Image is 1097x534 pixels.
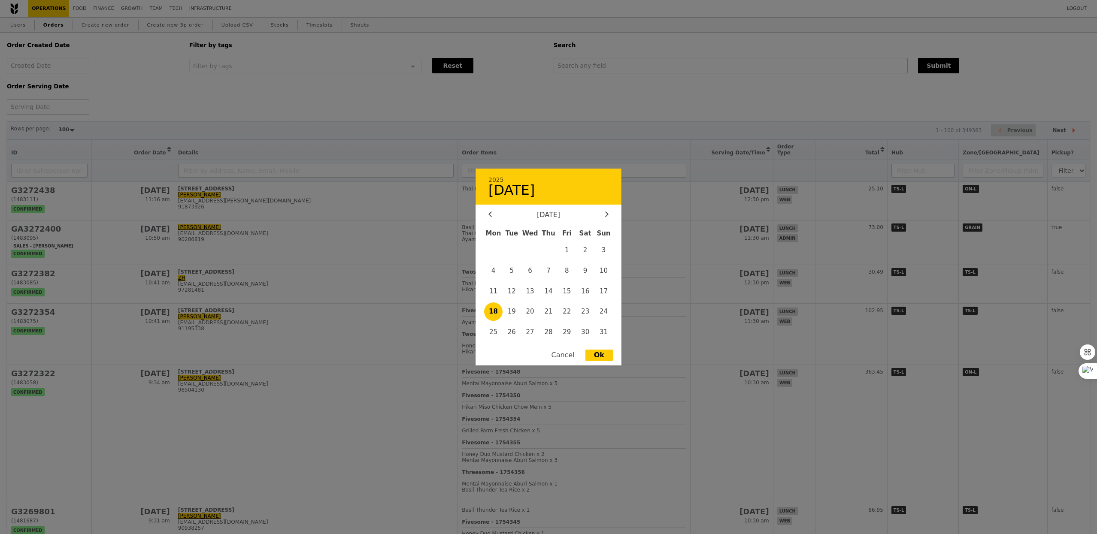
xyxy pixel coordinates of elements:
span: 30 [576,323,594,341]
span: 18 [484,302,503,321]
span: 6 [521,262,539,280]
div: Tue [503,226,521,241]
span: 23 [576,302,594,321]
div: [DATE] [488,183,609,197]
div: Sun [594,226,613,241]
span: 29 [558,323,576,341]
span: 2 [576,241,594,259]
span: 9 [576,262,594,280]
div: Fri [558,226,576,241]
div: Ok [585,350,613,362]
span: 1 [558,241,576,259]
span: 21 [539,302,558,321]
span: 3 [594,241,613,259]
span: 8 [558,262,576,280]
div: Sat [576,226,594,241]
span: 22 [558,302,576,321]
span: 27 [521,323,539,341]
span: 14 [539,282,558,300]
div: Mon [484,226,503,241]
span: 25 [484,323,503,341]
span: 10 [594,262,613,280]
span: 26 [503,323,521,341]
span: 19 [503,302,521,321]
span: 17 [594,282,613,300]
span: 31 [594,323,613,341]
span: 20 [521,302,539,321]
span: 15 [558,282,576,300]
span: 11 [484,282,503,300]
span: 4 [484,262,503,280]
span: 5 [503,262,521,280]
div: [DATE] [488,211,609,219]
span: 24 [594,302,613,321]
span: 7 [539,262,558,280]
div: Cancel [542,350,583,362]
div: 2025 [488,176,609,184]
span: 12 [503,282,521,300]
div: Wed [521,226,539,241]
div: Thu [539,226,558,241]
span: 28 [539,323,558,341]
span: 13 [521,282,539,300]
span: 16 [576,282,594,300]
